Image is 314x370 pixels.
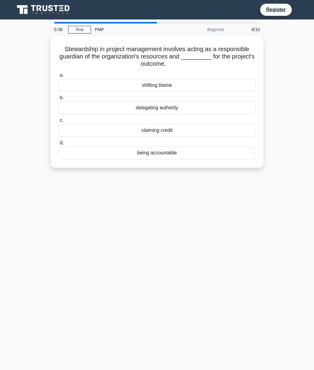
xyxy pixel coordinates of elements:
[60,95,64,100] span: b.
[58,45,256,68] h5: Stewardship in project management involves acting as a responsible guardian of the organization's...
[91,23,175,36] div: PMP
[51,23,68,36] div: 5:38
[60,140,64,145] span: d.
[58,101,256,114] div: delegating authority
[58,79,256,92] div: shifting blame
[175,23,228,36] div: Beginner
[228,23,263,36] div: 6/10
[58,146,256,159] div: being accountable
[60,118,63,123] span: c.
[263,6,289,13] a: Register
[68,26,91,33] a: Stop
[58,124,256,137] div: claiming credit
[60,72,64,78] span: a.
